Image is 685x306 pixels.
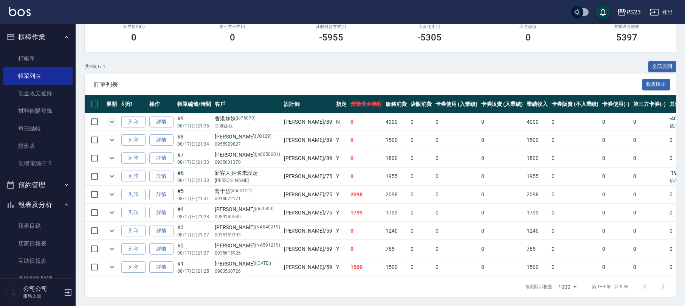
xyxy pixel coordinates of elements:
[479,186,525,203] td: 0
[384,222,409,240] td: 1240
[121,207,146,219] button: 列印
[647,5,676,19] button: 登出
[282,113,334,131] td: [PERSON_NAME] /89
[384,113,409,131] td: 4000
[600,113,631,131] td: 0
[215,133,280,141] div: [PERSON_NAME]
[479,168,525,185] td: 0
[106,207,118,218] button: expand row
[175,95,213,113] th: 帳單編號/時間
[121,243,146,255] button: 列印
[149,207,174,219] a: 詳情
[215,224,280,231] div: [PERSON_NAME]
[3,270,73,287] a: 互助點數明細
[384,131,409,149] td: 1500
[282,204,334,222] td: [PERSON_NAME] /75
[349,204,384,222] td: 1799
[550,131,600,149] td: 0
[614,5,644,20] button: PS23
[255,260,271,268] p: ([DATE])
[479,222,525,240] td: 0
[175,149,213,167] td: #7
[479,95,525,113] th: 卡券販賣 (入業績)
[215,177,280,184] p: [PERSON_NAME]
[255,242,280,250] p: (NA591219)
[177,250,211,256] p: 08/17 (日) 21:27
[175,240,213,258] td: #2
[409,204,434,222] td: 0
[215,187,280,195] div: 曾于岱
[434,131,479,149] td: 0
[215,231,280,238] p: 0935159303
[215,169,280,177] div: 新客人 姓名未設定
[434,168,479,185] td: 0
[349,168,384,185] td: 0
[434,113,479,131] td: 0
[121,189,146,200] button: 列印
[3,175,73,195] button: 預約管理
[282,168,334,185] td: [PERSON_NAME] /75
[409,186,434,203] td: 0
[255,205,274,213] p: (do0503)
[334,95,349,113] th: 指定
[177,141,211,148] p: 08/17 (日) 21:34
[417,32,442,43] h3: -5305
[631,258,668,276] td: 0
[409,149,434,167] td: 0
[282,95,334,113] th: 設計師
[215,205,280,213] div: [PERSON_NAME]
[177,195,211,202] p: 08/17 (日) 21:31
[631,204,668,222] td: 0
[384,149,409,167] td: 1800
[409,95,434,113] th: 店販消費
[175,204,213,222] td: #4
[600,186,631,203] td: 0
[349,222,384,240] td: 0
[384,258,409,276] td: 1500
[550,95,600,113] th: 卡券販賣 (不入業績)
[3,27,73,47] button: 櫃檯作業
[349,149,384,167] td: 0
[215,159,280,166] p: 0935631370
[3,50,73,67] a: 打帳單
[3,155,73,172] a: 現場電腦打卡
[409,131,434,149] td: 0
[600,131,631,149] td: 0
[525,258,550,276] td: 1500
[149,152,174,164] a: 詳情
[600,240,631,258] td: 0
[177,177,211,184] p: 08/17 (日) 21:33
[631,131,668,149] td: 0
[215,213,280,220] p: 0989149549
[349,258,384,276] td: 1500
[3,252,73,270] a: 互助日報表
[121,152,146,164] button: 列印
[175,186,213,203] td: #5
[213,95,282,113] th: 客戶
[525,95,550,113] th: 業績收入
[215,195,280,202] p: 0918072171
[215,123,280,129] p: 香港妹妹
[600,149,631,167] td: 0
[131,32,136,43] h3: 0
[23,285,62,293] h5: 公司公司
[177,268,211,275] p: 08/17 (日) 21:25
[282,240,334,258] td: [PERSON_NAME] /59
[334,168,349,185] td: Y
[631,149,668,167] td: 0
[3,195,73,214] button: 報表及分析
[642,79,670,90] button: 報表匯出
[334,222,349,240] td: Y
[149,261,174,273] a: 詳情
[106,152,118,164] button: expand row
[434,149,479,167] td: 0
[3,235,73,252] a: 店家日報表
[177,123,211,129] p: 08/17 (日) 21:35
[600,222,631,240] td: 0
[177,213,211,220] p: 08/17 (日) 21:28
[3,217,73,235] a: 報表目錄
[121,116,146,128] button: 列印
[525,168,550,185] td: 1955
[631,113,668,131] td: 0
[9,7,31,16] img: Logo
